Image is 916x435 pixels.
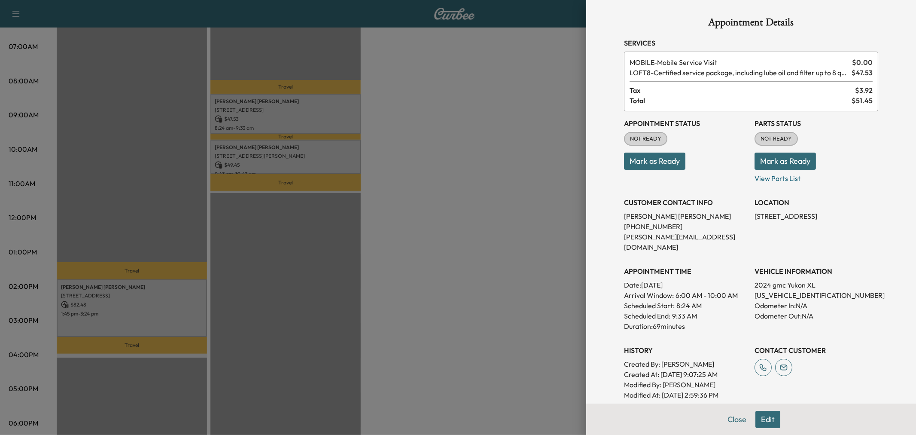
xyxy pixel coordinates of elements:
h3: VEHICLE INFORMATION [755,266,878,276]
p: Arrival Window: [624,290,748,300]
p: Scheduled Start: [624,300,675,311]
button: Close [722,411,752,428]
button: Edit [755,411,780,428]
p: [STREET_ADDRESS] [755,211,878,221]
p: Created By : [PERSON_NAME] [624,359,748,369]
h3: Services [624,38,878,48]
span: $ 0.00 [852,57,873,67]
button: Mark as Ready [755,153,816,170]
p: View Parts List [755,170,878,184]
h3: Parts Status [755,118,878,129]
h1: Appointment Details [624,17,878,31]
p: [PERSON_NAME] [PERSON_NAME] [624,211,748,221]
h3: LOCATION [755,197,878,208]
button: Mark as Ready [624,153,685,170]
p: Created At : [DATE] 9:07:25 AM [624,369,748,380]
p: Date: [DATE] [624,280,748,290]
span: NOT READY [755,135,797,143]
h3: CONTACT CUSTOMER [755,345,878,355]
p: 9:33 AM [672,311,697,321]
h3: CUSTOMER CONTACT INFO [624,197,748,208]
span: NOT READY [625,135,666,143]
p: Duration: 69 minutes [624,321,748,331]
p: Odometer Out: N/A [755,311,878,321]
p: Scheduled End: [624,311,670,321]
h3: APPOINTMENT TIME [624,266,748,276]
h3: Appointment Status [624,118,748,129]
span: $ 47.53 [852,67,873,78]
span: Total [630,95,852,106]
h3: History [624,345,748,355]
p: [PHONE_NUMBER] [624,221,748,232]
span: Mobile Service Visit [630,57,849,67]
p: Odometer In: N/A [755,300,878,311]
p: Modified At : [DATE] 2:59:36 PM [624,390,748,400]
span: 6:00 AM - 10:00 AM [676,290,738,300]
span: Certified service package, including lube oil and filter up to 8 quarts, tire rotation. [630,67,848,78]
span: $ 51.45 [852,95,873,106]
p: [PERSON_NAME][EMAIL_ADDRESS][DOMAIN_NAME] [624,232,748,252]
span: $ 3.92 [855,85,873,95]
p: [US_VEHICLE_IDENTIFICATION_NUMBER] [755,290,878,300]
span: Tax [630,85,855,95]
p: Modified By : [PERSON_NAME] [624,380,748,390]
p: 8:24 AM [676,300,702,311]
p: 2024 gmc Yukon XL [755,280,878,290]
